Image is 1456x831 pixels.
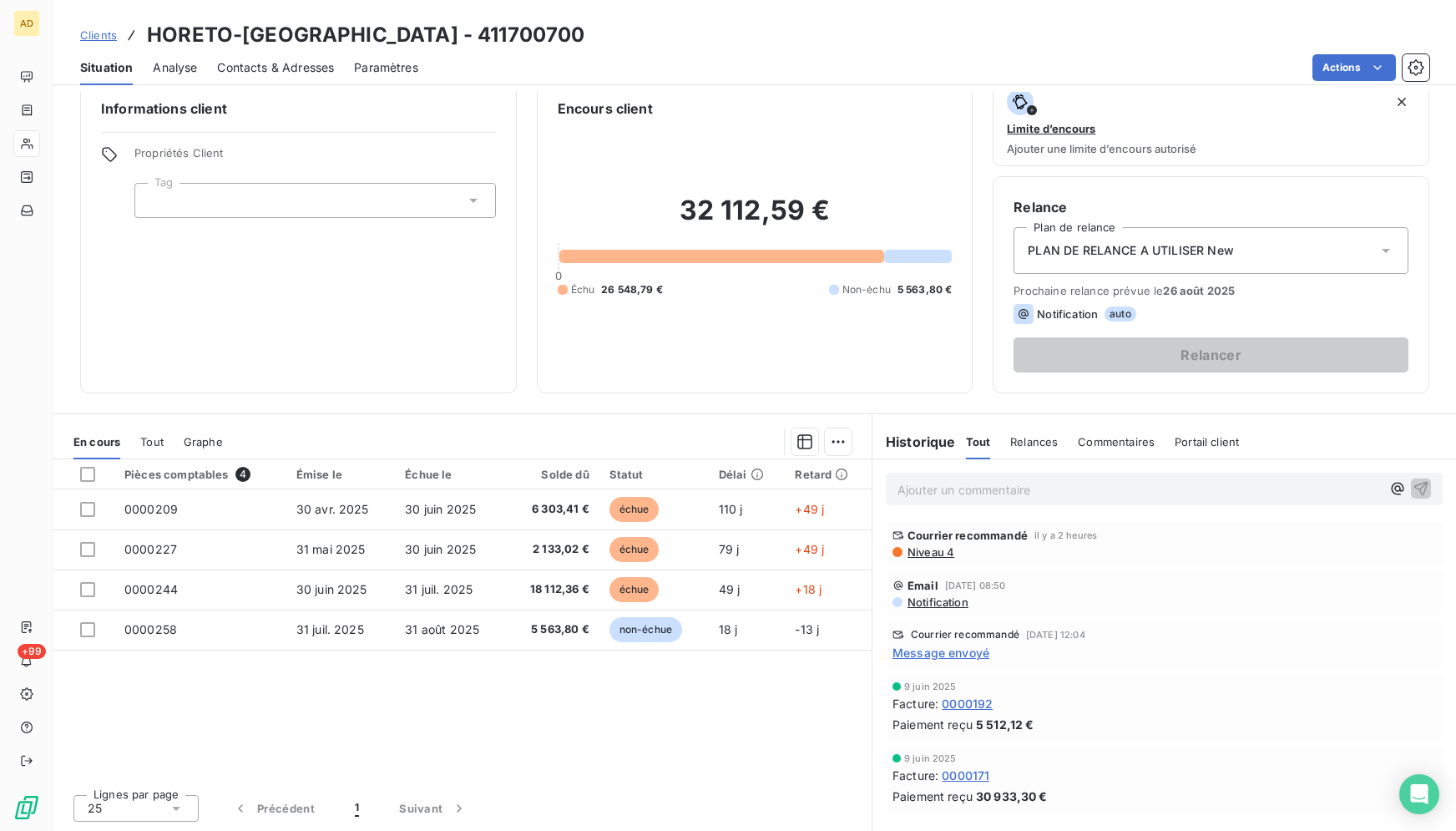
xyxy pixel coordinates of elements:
[719,622,738,636] span: 18 j
[719,502,743,516] span: 110 j
[335,791,379,826] button: 1
[124,582,178,596] span: 0000244
[555,269,562,282] span: 0
[1163,284,1235,297] span: 26 août 2025
[906,545,954,559] span: Niveau 4
[558,99,653,119] h6: Encours client
[296,502,369,516] span: 30 avr. 2025
[124,502,178,516] span: 0000209
[1312,54,1396,81] button: Actions
[516,468,589,481] div: Solde dû
[147,20,584,50] h3: HORETO-[GEOGRAPHIC_DATA] - 411700700
[609,468,699,481] div: Statut
[80,59,133,76] span: Situation
[1010,435,1058,448] span: Relances
[942,767,989,784] span: 0000171
[405,542,476,556] span: 30 juin 2025
[405,582,473,596] span: 31 juil. 2025
[296,468,386,481] div: Émise le
[405,502,476,516] span: 30 juin 2025
[1037,307,1098,321] span: Notification
[911,630,1019,640] span: Courrier recommandé
[795,542,824,556] span: +49 j
[1105,307,1136,322] span: auto
[609,537,660,562] span: échue
[976,716,1034,733] span: 5 512,12 €
[907,529,1028,542] span: Courrier recommandé
[88,800,102,817] span: 25
[966,435,991,448] span: Tout
[601,282,663,297] span: 26 548,79 €
[80,28,117,42] span: Clients
[296,542,366,556] span: 31 mai 2025
[993,78,1429,166] button: Limite d’encoursAjouter une limite d’encours autorisé
[516,541,589,558] span: 2 133,02 €
[1034,530,1097,540] span: il y a 2 heures
[907,579,938,592] span: Email
[795,468,862,481] div: Retard
[1175,435,1239,448] span: Portail client
[405,622,479,636] span: 31 août 2025
[13,10,40,37] div: AD
[892,788,973,805] span: Paiement reçu
[379,791,488,826] button: Suivant
[795,622,819,636] span: -13 j
[296,622,364,636] span: 31 juil. 2025
[892,644,989,661] span: Message envoyé
[892,695,938,712] span: Facture :
[892,767,938,784] span: Facture :
[13,794,40,821] img: Logo LeanPay
[842,282,891,297] span: Non-échu
[405,468,496,481] div: Échue le
[558,194,953,244] h2: 32 112,59 €
[1014,197,1408,217] h6: Relance
[80,27,117,43] a: Clients
[609,617,682,642] span: non-échue
[1026,630,1085,640] span: [DATE] 12:04
[1007,142,1196,155] span: Ajouter une limite d’encours autorisé
[296,582,367,596] span: 30 juin 2025
[942,695,993,712] span: 0000192
[906,595,968,609] span: Notification
[124,467,276,482] div: Pièces comptables
[140,435,164,448] span: Tout
[101,99,496,119] h6: Informations client
[897,282,953,297] span: 5 563,80 €
[1014,284,1408,297] span: Prochaine relance prévue le
[719,582,741,596] span: 49 j
[571,282,595,297] span: Échu
[904,753,957,763] span: 9 juin 2025
[795,502,824,516] span: +49 j
[1399,774,1439,814] div: Open Intercom Messenger
[184,435,223,448] span: Graphe
[1078,435,1155,448] span: Commentaires
[212,791,335,826] button: Précédent
[235,467,250,482] span: 4
[355,800,359,817] span: 1
[149,193,162,208] input: Ajouter une valeur
[795,582,822,596] span: +18 j
[609,497,660,522] span: échue
[1014,337,1408,372] button: Relancer
[18,644,46,659] span: +99
[904,682,957,692] span: 9 juin 2025
[217,59,334,76] span: Contacts & Adresses
[719,542,740,556] span: 79 j
[976,788,1048,805] span: 30 933,30 €
[73,435,120,448] span: En cours
[516,501,589,518] span: 6 303,41 €
[153,59,197,76] span: Analyse
[1028,242,1234,259] span: PLAN DE RELANCE A UTILISER New
[945,580,1006,590] span: [DATE] 08:50
[124,622,177,636] span: 0000258
[354,59,418,76] span: Paramètres
[609,577,660,602] span: échue
[516,581,589,598] span: 18 112,36 €
[124,542,177,556] span: 0000227
[719,468,776,481] div: Délai
[134,146,496,170] span: Propriétés Client
[516,621,589,638] span: 5 563,80 €
[1007,122,1095,135] span: Limite d’encours
[892,716,973,733] span: Paiement reçu
[872,432,956,452] h6: Historique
